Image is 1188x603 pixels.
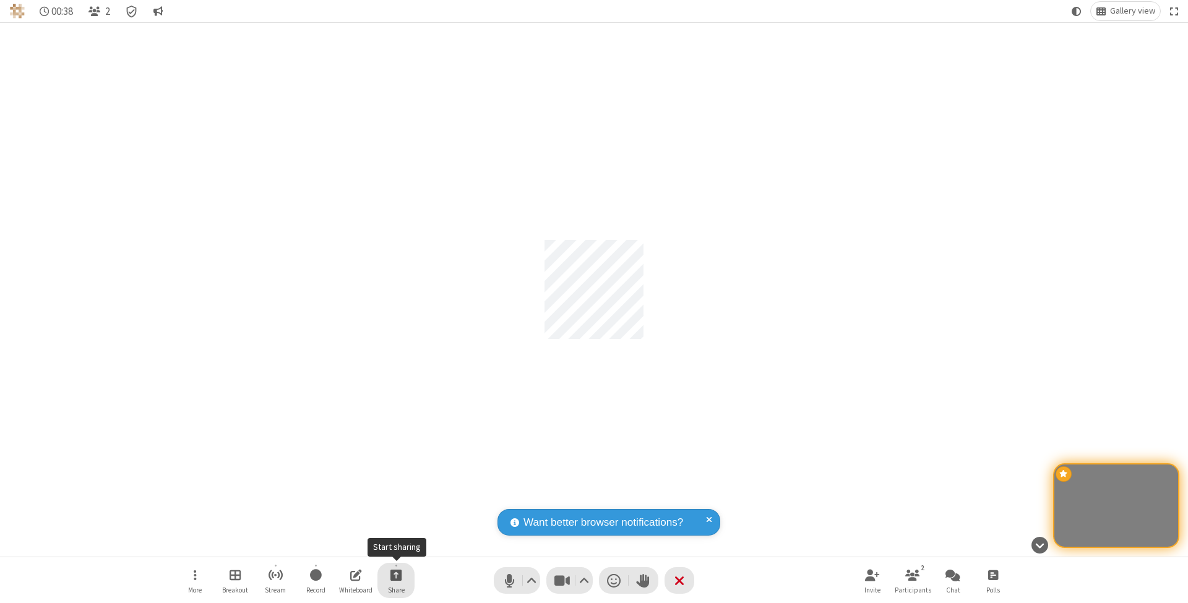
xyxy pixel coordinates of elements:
[51,6,73,17] span: 00:38
[388,586,405,594] span: Share
[10,4,25,19] img: QA Selenium DO NOT DELETE OR CHANGE
[120,2,144,20] div: Meeting details Encryption enabled
[895,586,931,594] span: Participants
[523,567,540,594] button: Audio settings
[864,586,880,594] span: Invite
[975,563,1012,598] button: Open poll
[339,586,372,594] span: Whiteboard
[176,563,213,598] button: Open menu
[297,563,334,598] button: Start recording
[217,563,254,598] button: Manage Breakout Rooms
[306,586,325,594] span: Record
[1067,2,1087,20] button: Using system theme
[918,562,928,573] div: 2
[35,2,79,20] div: Timer
[934,563,971,598] button: Open chat
[265,586,286,594] span: Stream
[83,2,115,20] button: Open participant list
[894,563,931,598] button: Open participant list
[105,6,110,17] span: 2
[1091,2,1160,20] button: Change layout
[599,567,629,594] button: Send a reaction
[494,567,540,594] button: Mute (⌘+Shift+A)
[337,563,374,598] button: Open shared whiteboard
[188,586,202,594] span: More
[946,586,960,594] span: Chat
[629,567,658,594] button: Raise hand
[257,563,294,598] button: Start streaming
[986,586,1000,594] span: Polls
[222,586,248,594] span: Breakout
[546,567,593,594] button: Stop video (⌘+Shift+V)
[148,2,168,20] button: Conversation
[576,567,593,594] button: Video setting
[854,563,891,598] button: Invite participants (⌘+Shift+I)
[1027,530,1052,560] button: Hide
[665,567,694,594] button: End or leave meeting
[1110,6,1155,16] span: Gallery view
[377,563,415,598] button: Start sharing
[1165,2,1184,20] button: Fullscreen
[523,515,683,531] span: Want better browser notifications?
